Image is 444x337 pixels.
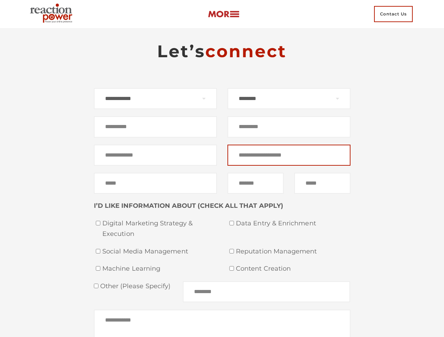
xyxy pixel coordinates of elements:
[208,10,239,18] img: more-btn.png
[236,218,350,229] span: Data Entry & Enrichment
[374,6,413,22] span: Contact Us
[236,264,350,274] span: Content Creation
[98,282,171,290] span: Other (please specify)
[102,264,217,274] span: Machine Learning
[27,1,78,27] img: Executive Branding | Personal Branding Agency
[102,246,217,257] span: Social Media Management
[94,202,283,210] strong: I’D LIKE INFORMATION ABOUT (CHECK ALL THAT APPLY)
[94,41,350,62] h2: Let’s
[236,246,350,257] span: Reputation Management
[205,41,287,61] span: connect
[102,218,217,239] span: Digital Marketing Strategy & Execution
